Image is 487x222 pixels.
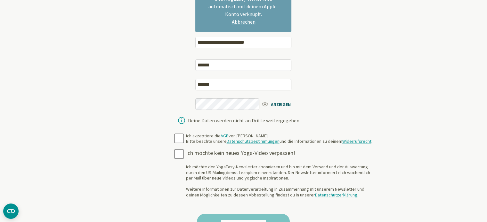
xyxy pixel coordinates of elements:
a: Datenschutzerklärung. [315,192,358,198]
span: ANZEIGEN [261,100,298,108]
div: Deine Daten werden nicht an Dritte weitergegeben [188,118,299,123]
div: Ich möchte den YogaEasy-Newsletter abonnieren und bin mit dem Versand und der Auswertung durch de... [186,164,375,198]
a: AGB [220,133,228,139]
div: Ich akzeptiere die von [PERSON_NAME] Bitte beachte unsere und die Informationen zu deinem . [186,133,372,144]
div: Ich möchte kein neues Yoga-Video verpassen! [186,149,375,157]
a: Widerrufsrecht [342,138,371,144]
a: Abbrechen [202,18,285,26]
button: CMP-Widget öffnen [3,203,19,219]
a: Datenschutzbestimmungen [226,138,279,144]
